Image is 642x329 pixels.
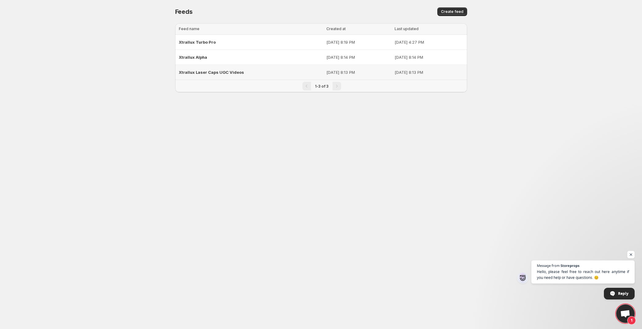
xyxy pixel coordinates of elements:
span: Xtrallux Laser Caps UGC Videos [179,70,244,75]
span: Created at [326,26,346,31]
span: 1-3 of 3 [315,84,329,89]
span: Storeprops [561,264,579,267]
span: Message from [537,264,560,267]
p: [DATE] 8:19 PM [326,39,391,45]
span: Create feed [441,9,463,14]
button: Create feed [437,7,467,16]
span: Hello, please feel free to reach out here anytime if you need help or have questions. 😊 [537,269,629,280]
span: Xtrallux Alpha [179,55,207,60]
span: Last updated [395,26,419,31]
nav: Pagination [175,80,467,92]
p: [DATE] 8:14 PM [395,54,463,60]
span: Xtrallux Turbo Pro [179,40,216,45]
p: [DATE] 4:27 PM [395,39,463,45]
a: Open chat [616,304,635,323]
p: [DATE] 8:13 PM [326,69,391,75]
span: 1 [627,316,636,325]
span: Feed name [179,26,199,31]
span: Feeds [175,8,193,15]
p: [DATE] 8:13 PM [395,69,463,75]
span: Reply [618,288,628,299]
p: [DATE] 8:14 PM [326,54,391,60]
